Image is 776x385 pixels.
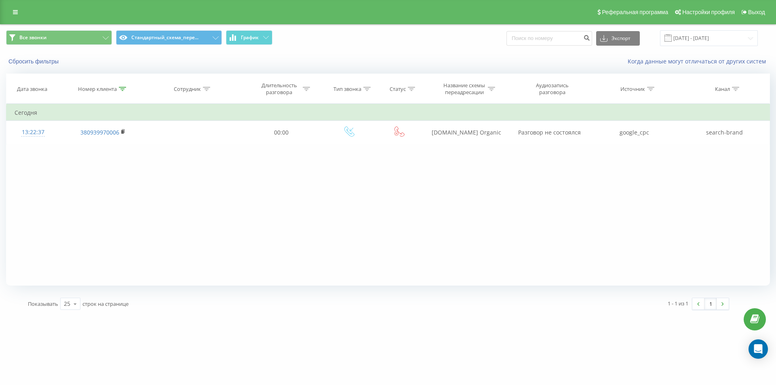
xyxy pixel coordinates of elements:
[78,86,117,93] div: Номер клиента
[620,86,645,93] div: Источник
[6,30,112,45] button: Все звонки
[17,86,47,93] div: Дата звонка
[668,299,688,307] div: 1 - 1 из 1
[749,339,768,359] div: Open Intercom Messenger
[715,86,730,93] div: Канал
[226,30,272,45] button: График
[682,9,735,15] span: Настройки профиля
[240,121,323,144] td: 00:00
[423,121,509,144] td: [DOMAIN_NAME] Organic
[390,86,406,93] div: Статус
[443,82,486,96] div: Название схемы переадресации
[64,300,70,308] div: 25
[6,105,770,121] td: Сегодня
[28,300,58,307] span: Показывать
[518,128,581,136] span: Разговор не состоялся
[257,82,301,96] div: Длительность разговора
[116,30,222,45] button: Стандартный_схема_пере...
[174,86,201,93] div: Сотрудник
[19,34,46,41] span: Все звонки
[82,300,129,307] span: строк на странице
[526,82,578,96] div: Аудиозапись разговора
[748,9,765,15] span: Выход
[506,31,592,46] input: Поиск по номеру
[6,58,63,65] button: Сбросить фильтры
[590,121,680,144] td: google_cpc
[241,35,259,40] span: График
[596,31,640,46] button: Экспорт
[679,121,770,144] td: search-brand
[80,128,119,136] a: 380939970006
[15,124,51,140] div: 13:22:37
[704,298,717,309] a: 1
[602,9,668,15] span: Реферальная программа
[333,86,361,93] div: Тип звонка
[628,57,770,65] a: Когда данные могут отличаться от других систем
